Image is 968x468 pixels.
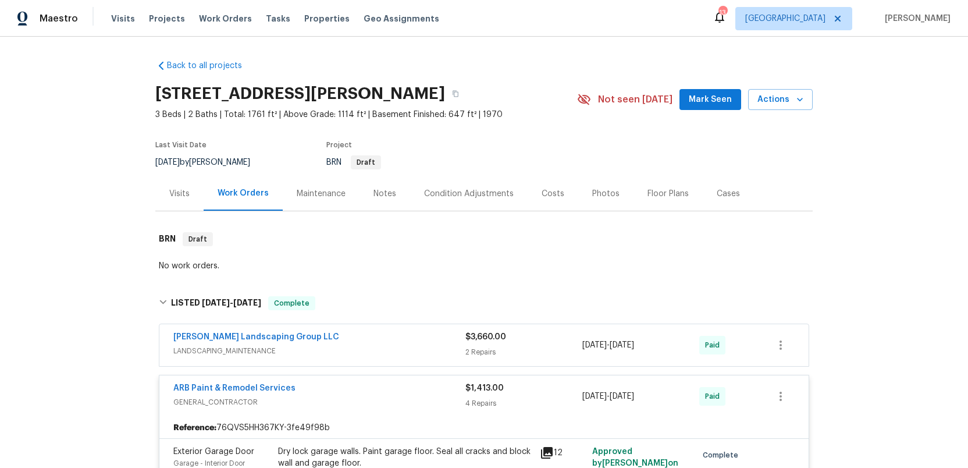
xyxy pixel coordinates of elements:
[173,448,254,456] span: Exterior Garage Door
[40,13,78,24] span: Maestro
[173,345,465,357] span: LANDSCAPING_MAINTENANCE
[582,391,634,402] span: -
[199,13,252,24] span: Work Orders
[364,13,439,24] span: Geo Assignments
[169,188,190,200] div: Visits
[155,285,813,322] div: LISTED [DATE]-[DATE]Complete
[465,346,582,358] div: 2 Repairs
[326,141,352,148] span: Project
[757,93,803,107] span: Actions
[705,391,724,402] span: Paid
[155,141,207,148] span: Last Visit Date
[610,392,634,400] span: [DATE]
[610,341,634,349] span: [DATE]
[542,188,564,200] div: Costs
[173,333,339,341] a: [PERSON_NAME] Landscaping Group LLC
[540,446,585,460] div: 12
[173,396,465,408] span: GENERAL_CONTRACTOR
[297,188,346,200] div: Maintenance
[465,398,582,409] div: 4 Repairs
[598,94,672,105] span: Not seen [DATE]
[155,60,267,72] a: Back to all projects
[155,109,577,120] span: 3 Beds | 2 Baths | Total: 1761 ft² | Above Grade: 1114 ft² | Basement Finished: 647 ft² | 1970
[304,13,350,24] span: Properties
[326,158,381,166] span: BRN
[445,83,466,104] button: Copy Address
[155,221,813,258] div: BRN Draft
[592,188,620,200] div: Photos
[705,339,724,351] span: Paid
[155,88,445,100] h2: [STREET_ADDRESS][PERSON_NAME]
[703,449,743,461] span: Complete
[424,188,514,200] div: Condition Adjustments
[880,13,951,24] span: [PERSON_NAME]
[233,299,261,307] span: [DATE]
[218,187,269,199] div: Work Orders
[173,422,216,434] b: Reference:
[159,232,176,246] h6: BRN
[745,13,825,24] span: [GEOGRAPHIC_DATA]
[173,384,296,392] a: ARB Paint & Remodel Services
[111,13,135,24] span: Visits
[582,341,607,349] span: [DATE]
[582,339,634,351] span: -
[465,384,504,392] span: $1,413.00
[159,260,809,272] div: No work orders.
[173,460,245,467] span: Garage - Interior Door
[149,13,185,24] span: Projects
[647,188,689,200] div: Floor Plans
[465,333,506,341] span: $3,660.00
[717,188,740,200] div: Cases
[266,15,290,23] span: Tasks
[202,299,230,307] span: [DATE]
[155,158,180,166] span: [DATE]
[582,392,607,400] span: [DATE]
[202,299,261,307] span: -
[184,233,212,245] span: Draft
[171,296,261,310] h6: LISTED
[373,188,396,200] div: Notes
[748,89,813,111] button: Actions
[679,89,741,111] button: Mark Seen
[155,155,264,169] div: by [PERSON_NAME]
[159,417,809,438] div: 76QVS5HH367KY-3fe49f98b
[689,93,732,107] span: Mark Seen
[352,159,380,166] span: Draft
[269,297,314,309] span: Complete
[718,7,727,19] div: 13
